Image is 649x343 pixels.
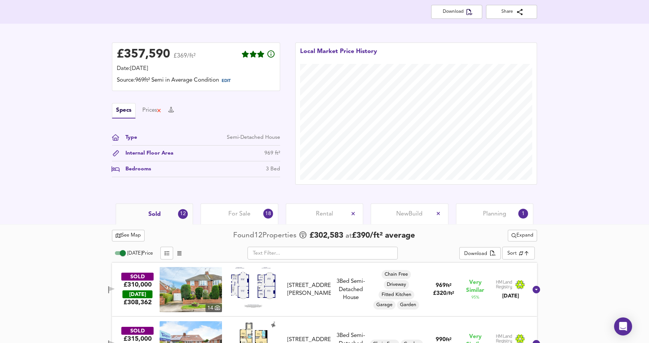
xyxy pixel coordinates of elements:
div: Garage [373,301,395,310]
button: Download [431,5,482,19]
div: [DATE] [122,290,152,298]
span: Chain Free [382,271,411,278]
div: split button [508,230,537,241]
div: Sort [502,247,535,260]
div: SOLD£310,000 [DATE]£308,362property thumbnail 14 Floorplan[STREET_ADDRESS][PERSON_NAME]3Bed Semi-... [112,263,537,317]
div: Garden [397,301,419,310]
button: Specs [112,103,136,118]
span: 95 % [471,294,479,301]
span: For Sale [228,210,251,218]
span: £ 308,362 [124,298,152,307]
span: Expand [512,231,533,240]
div: Date: [DATE] [117,65,275,73]
div: [DATE] [496,292,525,300]
div: Type [119,134,137,141]
svg: Show Details [532,285,541,294]
div: SOLD [121,273,154,281]
div: split button [459,247,500,260]
button: See Map [112,230,145,241]
div: Driveway [384,280,409,289]
button: Expand [508,230,537,241]
div: Open Intercom Messenger [614,317,632,335]
span: 969 [436,283,446,288]
div: SOLD [121,327,154,335]
span: Download [437,8,476,16]
div: Download [464,250,487,258]
span: at [346,232,352,240]
span: Fitted Kitchen [379,291,414,298]
div: Bedrooms [119,165,151,173]
span: New Build [396,210,423,218]
span: Planning [483,210,506,218]
div: 18 [263,209,273,219]
div: Local Market Price History [300,47,377,64]
span: Share [492,8,531,16]
div: 14 [205,304,222,312]
div: 12 [178,209,188,219]
button: Share [486,5,537,19]
span: Rental [316,210,333,218]
span: / ft² [447,291,454,296]
span: ft² [446,337,451,342]
button: Download [459,247,500,260]
img: Land Registry [496,280,525,290]
div: Chain Free [382,270,411,279]
span: EDIT [222,79,231,83]
div: [STREET_ADDRESS][PERSON_NAME] [287,282,331,298]
img: property thumbnail [160,267,222,312]
span: Garden [397,302,419,308]
div: 3 Bed Semi-Detached House [334,278,368,302]
span: £ 302,583 [309,230,343,241]
span: Driveway [384,281,409,288]
span: £369/ft² [174,53,196,64]
span: £ 390 / ft² average [352,232,415,240]
span: £ 320 [433,291,454,296]
span: See Map [116,231,141,240]
span: 990 [436,337,446,343]
div: Sort [507,250,517,257]
button: Prices [142,106,161,115]
a: property thumbnail 14 [160,267,222,312]
span: Very Similar [466,279,484,294]
span: Sold [148,210,161,219]
div: £ 357,590 [117,49,170,60]
span: Garage [373,302,395,308]
img: Floorplan [231,267,276,308]
div: 1 [518,209,528,219]
div: Found 12 Propert ies [233,231,298,241]
div: Fitted Kitchen [379,290,414,299]
span: [DATE] Price [127,251,153,256]
input: Text Filter... [248,247,398,260]
div: Internal Floor Area [119,149,174,157]
div: Semi-Detached House [227,134,280,141]
div: 3 Bed [266,165,280,173]
div: Source: 969ft² Semi in Average Condition [117,76,275,86]
span: ft² [446,283,451,288]
div: £310,000 [124,281,152,289]
div: 969 ft² [264,149,280,157]
div: £315,000 [124,335,152,343]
